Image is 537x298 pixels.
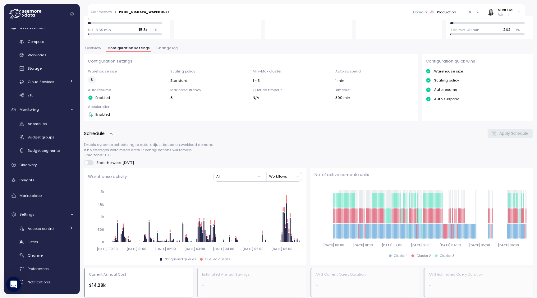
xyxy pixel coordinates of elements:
p: Configuration quick wins [426,58,475,64]
p: Min-Max cluster [253,69,331,74]
span: S [91,77,93,83]
a: Insights [7,174,77,187]
div: AVG Estimated Query Duration [429,272,483,277]
div: Enabled [88,112,166,117]
a: Channel [7,250,77,260]
button: All [213,172,264,181]
a: Budget segments [7,145,77,156]
div: - [315,282,416,289]
a: Compute [7,37,77,47]
button: Schedule [84,130,114,137]
p: Auto suspend [434,96,460,101]
div: Not queued queries [165,257,196,262]
tspan: [DATE] 01:00 [126,247,146,251]
span: Access control [28,226,54,231]
a: Cloud Services [7,77,77,87]
span: ETL [28,93,33,98]
span: Budget groups [28,135,54,140]
tspan: [DATE] 03:00 [411,243,432,247]
div: Current Annual Cost [89,272,126,277]
tspan: 1.5k [98,203,104,207]
a: Cost overview [91,11,112,14]
img: ACg8ocIVugc3DtI--ID6pffOeA5XcvoqExjdOmyrlhjOptQpqjom7zQ=s96-c [487,9,494,15]
tspan: [DATE] 06:00 [498,243,519,247]
span: Marketplace [20,193,42,198]
a: Settings [7,208,77,221]
tspan: [DATE] 02:00 [382,243,402,247]
div: Cluster 3 [440,254,454,258]
span: Channel [28,253,44,258]
button: Collapse navigation [68,12,76,16]
p: Warehouse size [434,69,463,74]
a: ETL [7,90,77,100]
tspan: [DATE] 00:00 [323,243,344,247]
a: Filters [7,237,77,247]
span: Filters [28,240,38,244]
span: Budget segments [28,148,60,153]
p: 242 [503,27,510,32]
div: 1 min [335,78,414,83]
div: Estimated Annual Savings [202,272,250,277]
div: Cluster 1 [394,254,407,258]
div: Enabled [88,95,166,100]
span: Discovery [20,162,37,167]
div: Nurit Gal [498,7,513,12]
div: Open Intercom Messenger [6,277,21,292]
tspan: [DATE] 06:00 [271,247,292,251]
a: Marketplace [7,189,77,202]
div: Production [437,10,456,15]
tspan: 1k [101,215,104,219]
p: 7.65 min-40 min [450,27,480,32]
span: Compute [28,39,44,44]
a: Storage [7,63,77,74]
span: Settings [20,212,34,217]
tspan: [DATE] 05:00 [469,243,490,247]
span: Preferences [28,266,49,271]
a: Preferences [7,263,77,274]
div: Cluster 2 [417,254,431,258]
tspan: 0 [102,240,104,244]
a: Monitoring [7,103,77,116]
p: Auto suspend [335,69,414,74]
div: - [202,282,302,289]
span: Cloud Services [28,79,54,84]
a: Budget groups [7,132,77,142]
div: 8 [170,95,249,100]
div: AVG Current Query Duration [315,272,366,277]
a: Workloads [7,50,77,60]
a: Access control [7,224,77,234]
span: Storage [28,66,42,71]
p: 15.3k [139,27,148,32]
div: $14.28k [89,282,189,289]
span: Configuration settings [108,46,150,50]
span: Insights [20,178,34,183]
p: Warehouse activity [88,174,127,180]
p: Admin [498,12,513,17]
div: 300 min [335,95,414,100]
p: Warehouse size [88,69,166,74]
button: Workflows [269,172,302,181]
div: N/A [253,95,331,100]
div: PROD_NIAGARA_WAREHOUSE [119,11,169,14]
tspan: [DATE] 00:00 [97,247,118,251]
a: Notifications [7,277,77,287]
p: Scaling policy [170,69,249,74]
a: Discovery [7,159,77,171]
p: Auto resume [434,87,457,92]
p: Queued timeout [253,87,331,92]
p: 1 % [153,27,162,32]
tspan: [DATE] 05:00 [242,247,263,251]
tspan: [DATE] 02:00 [155,247,176,251]
tspan: [DATE] 03:00 [184,247,205,251]
p: Timeout [335,87,414,92]
p: Acceleration [88,104,166,109]
div: Standard [170,78,249,83]
div: 1 - 3 [253,78,331,83]
tspan: 2k [100,190,104,194]
button: Apply Schedule [488,129,533,138]
p: Max concurrency [170,87,249,92]
a: Anomalies [7,119,77,129]
p: Domain : [413,10,428,15]
tspan: 500 [98,227,104,231]
span: Start the week [DATE] [94,160,134,165]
